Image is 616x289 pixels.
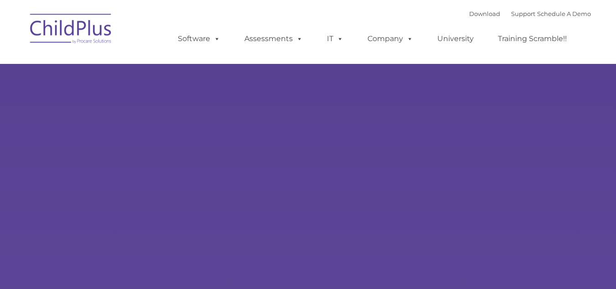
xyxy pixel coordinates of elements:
a: Schedule A Demo [537,10,591,17]
a: Assessments [235,30,312,48]
a: IT [318,30,352,48]
a: Download [469,10,500,17]
a: University [428,30,483,48]
img: ChildPlus by Procare Solutions [26,7,117,53]
a: Software [169,30,229,48]
a: Training Scramble!! [489,30,576,48]
a: Company [358,30,422,48]
font: | [469,10,591,17]
a: Support [511,10,535,17]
